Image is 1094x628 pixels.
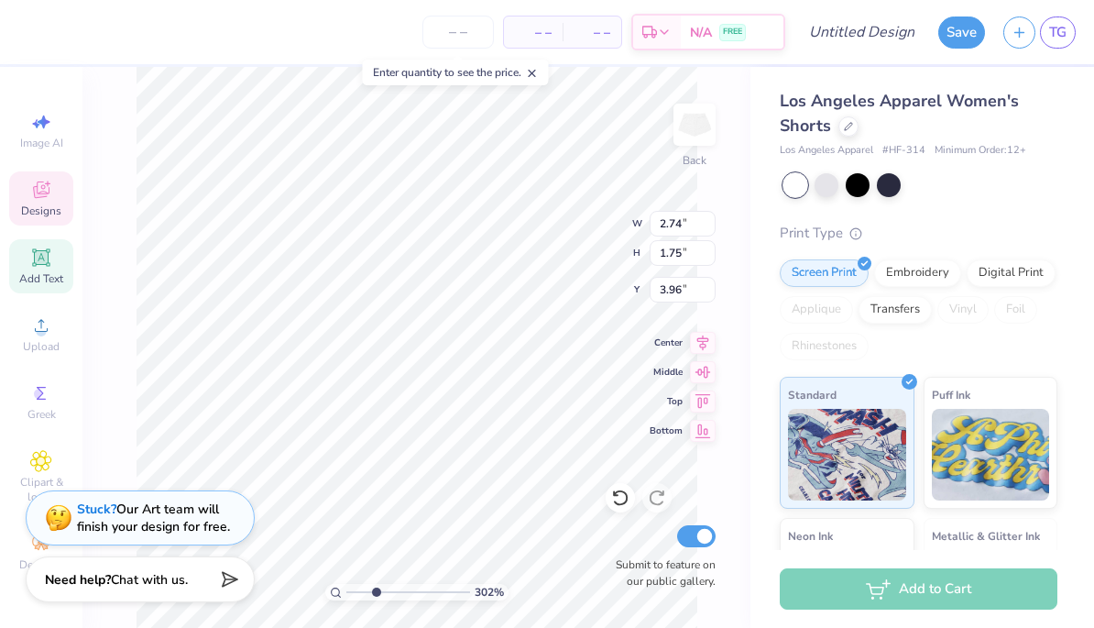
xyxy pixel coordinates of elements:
[363,60,549,85] div: Enter quantity to see the price.
[1049,22,1067,43] span: TG
[780,90,1019,137] span: Los Angeles Apparel Women's Shorts
[19,557,63,572] span: Decorate
[967,259,1056,287] div: Digital Print
[515,23,552,42] span: – –
[938,17,985,49] button: Save
[932,526,1040,545] span: Metallic & Glitter Ink
[606,556,716,589] label: Submit to feature on our public gallery.
[650,424,683,437] span: Bottom
[788,385,837,404] span: Standard
[780,143,873,159] span: Los Angeles Apparel
[788,526,833,545] span: Neon Ink
[780,259,869,287] div: Screen Print
[723,26,742,39] span: FREE
[650,366,683,379] span: Middle
[475,584,504,600] span: 302 %
[19,271,63,286] span: Add Text
[111,571,188,589] span: Chat with us.
[780,333,869,360] div: Rhinestones
[676,106,713,143] img: Back
[422,16,494,49] input: – –
[650,336,683,349] span: Center
[937,296,989,324] div: Vinyl
[650,395,683,408] span: Top
[21,204,61,218] span: Designs
[794,14,929,50] input: Untitled Design
[77,501,230,535] div: Our Art team will finish your design for free.
[574,23,610,42] span: – –
[77,501,116,518] strong: Stuck?
[882,143,925,159] span: # HF-314
[932,409,1050,501] img: Puff Ink
[683,152,706,169] div: Back
[859,296,932,324] div: Transfers
[27,407,56,422] span: Greek
[780,223,1057,244] div: Print Type
[788,409,906,501] img: Standard
[23,339,60,354] span: Upload
[994,296,1037,324] div: Foil
[690,23,712,42] span: N/A
[20,136,63,150] span: Image AI
[45,571,111,589] strong: Need help?
[780,296,853,324] div: Applique
[935,143,1026,159] span: Minimum Order: 12 +
[874,259,961,287] div: Embroidery
[9,475,73,504] span: Clipart & logos
[1040,17,1076,49] a: TG
[932,385,970,404] span: Puff Ink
